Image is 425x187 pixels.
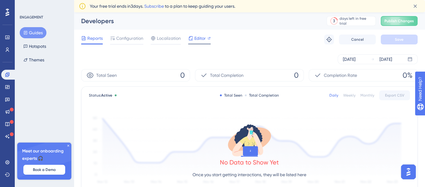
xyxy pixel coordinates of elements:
[329,93,338,98] div: Daily
[101,93,112,98] span: Active
[379,90,410,100] button: Export CSV
[351,37,364,42] span: Cancel
[399,163,418,181] iframe: UserGuiding AI Assistant Launcher
[89,93,112,98] span: Status:
[294,70,299,80] span: 0
[343,56,355,63] div: [DATE]
[343,93,355,98] div: Weekly
[180,70,185,80] span: 0
[33,167,56,172] span: Book a Demo
[96,72,117,79] span: Total Seen
[381,35,418,44] button: Save
[20,27,46,38] button: Guides
[220,93,242,98] div: Total Seen
[116,35,143,42] span: Configuration
[20,41,50,52] button: Hotspots
[210,72,244,79] span: Total Completion
[144,4,164,9] a: Subscribe
[384,19,414,23] span: Publish Changes
[20,15,43,20] div: ENGAGEMENT
[360,93,374,98] div: Monthly
[23,165,65,175] button: Book a Demo
[385,93,404,98] span: Export CSV
[324,72,357,79] span: Completion Rate
[395,37,403,42] span: Save
[245,93,279,98] div: Total Completion
[340,16,374,26] div: days left in free trial
[339,35,376,44] button: Cancel
[193,171,306,178] p: Once you start getting interactions, they will be listed here
[81,17,311,25] div: Developers
[157,35,181,42] span: Localization
[14,2,38,9] span: Need Help?
[333,19,335,23] div: 3
[20,54,48,65] button: Themes
[403,70,412,80] span: 0%
[381,16,418,26] button: Publish Changes
[379,56,392,63] div: [DATE]
[220,158,279,167] div: No Data to Show Yet
[90,2,235,10] span: Your free trial ends in 3 days. to a plan to keep guiding your users.
[194,35,206,42] span: Editor
[22,148,66,162] span: Meet our onboarding experts 🎧
[87,35,103,42] span: Reports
